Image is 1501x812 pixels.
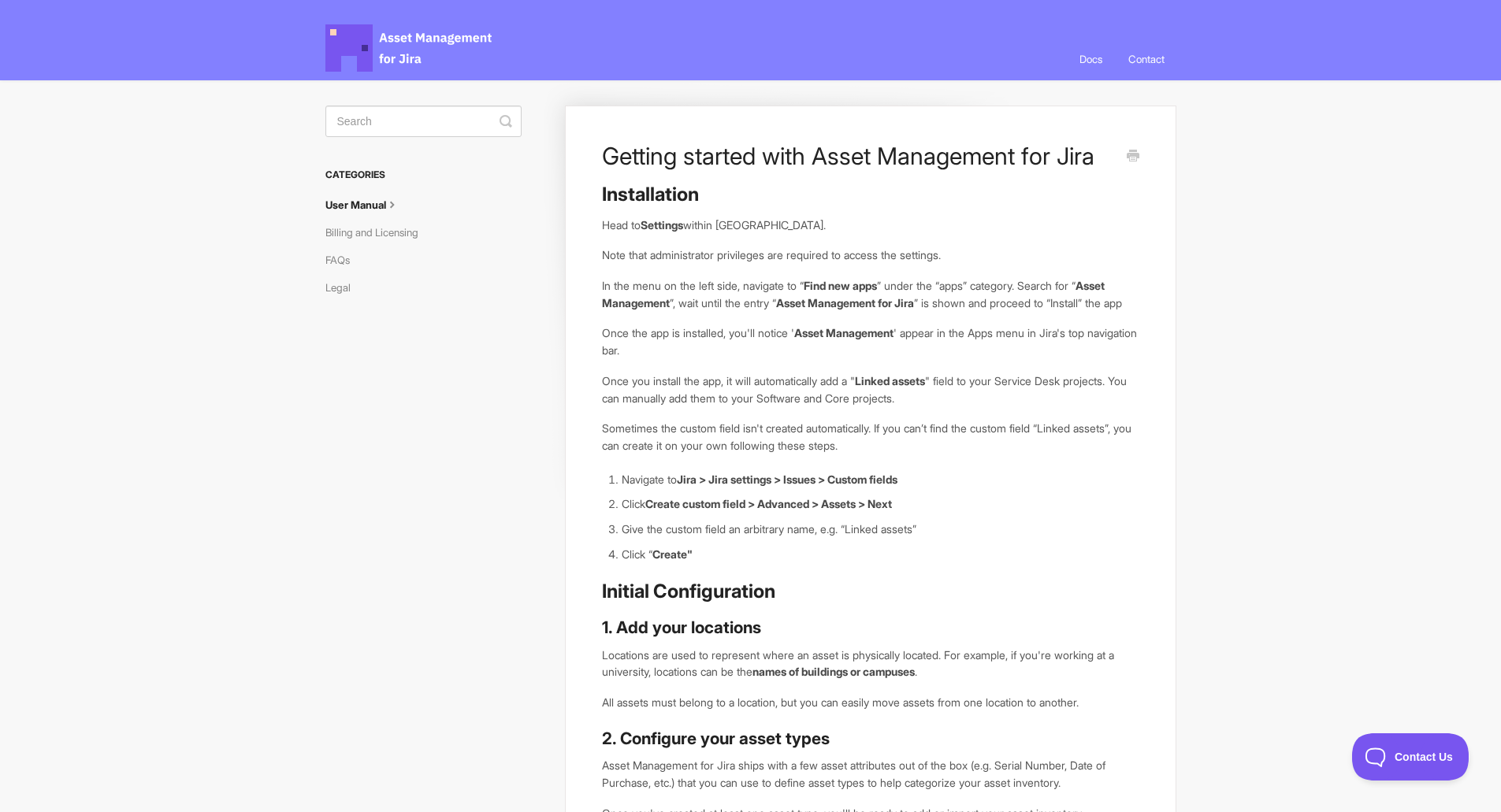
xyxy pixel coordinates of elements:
a: Print this Article [1127,148,1139,165]
strong: Asset Management for Jira [776,296,914,310]
strong: Asset Management [794,326,894,339]
a: Contact [1116,38,1176,80]
p: Note that administrator privileges are required to access the settings. [602,247,1139,264]
li: Navigate to [622,471,1139,488]
p: Once the app is installed, you'll notice ' ' appear in the Apps menu in Jira's top navigation bar. [602,324,1139,358]
strong: Jira > Jira settings > Issues > Custom fields [677,473,897,486]
strong: Find new apps [804,279,877,292]
a: Docs [1068,38,1114,80]
a: Legal [325,275,362,300]
p: Locations are used to represent where an asset is physically located. For example, if you're work... [602,647,1139,680]
h2: Initial Configuration [602,579,1139,604]
p: Head to within [GEOGRAPHIC_DATA]. [602,217,1139,234]
li: Click “ [622,546,1139,563]
strong: Create" [652,547,693,561]
input: Search [325,106,522,137]
strong: names of buildings or campuses [752,665,915,678]
h3: 2. Configure your asset types [602,728,1139,750]
strong: Asset Management [602,279,1105,310]
li: Give the custom field an arbitrary name, e.g. “Linked assets” [622,521,1139,538]
h1: Getting started with Asset Management for Jira [602,142,1115,170]
h3: 1. Add your locations [602,617,1139,639]
p: Once you install the app, it will automatically add a " " field to your Service Desk projects. Yo... [602,373,1139,406]
strong: Linked assets [855,374,925,387]
span: Asset Management for Jira Docs [325,24,494,72]
a: Billing and Licensing [325,220,430,245]
strong: Settings [641,218,683,232]
h3: Categories [325,161,522,189]
a: FAQs [325,247,362,273]
h2: Installation [602,182,1139,207]
strong: Create custom field > Advanced > Assets > Next [645,497,892,510]
p: All assets must belong to a location, but you can easily move assets from one location to another. [602,694,1139,711]
p: Sometimes the custom field isn't created automatically. If you can’t find the custom field “Linke... [602,420,1139,454]
p: Asset Management for Jira ships with a few asset attributes out of the box (e.g. Serial Number, D... [602,757,1139,791]
a: User Manual [325,192,412,217]
li: Click [622,495,1139,513]
p: In the menu on the left side, navigate to “ ” under the “apps” category. Search for “ ”, wait unt... [602,277,1139,311]
iframe: Toggle Customer Support [1352,733,1469,780]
